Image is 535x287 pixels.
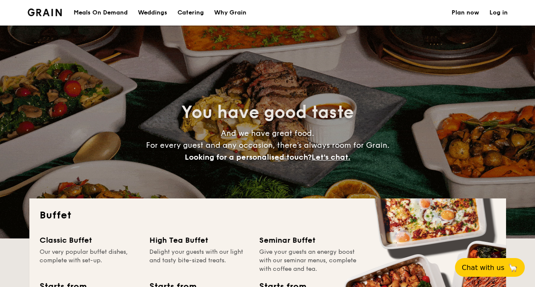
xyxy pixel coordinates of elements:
span: Looking for a personalised touch? [185,152,312,162]
span: Let's chat. [312,152,350,162]
div: Seminar Buffet [259,234,359,246]
div: Our very popular buffet dishes, complete with set-up. [40,248,139,273]
div: Delight your guests with our light and tasty bite-sized treats. [149,248,249,273]
div: High Tea Buffet [149,234,249,246]
span: And we have great food. For every guest and any occasion, there’s always room for Grain. [146,129,389,162]
span: Chat with us [462,264,504,272]
div: Give your guests an energy boost with our seminar menus, complete with coffee and tea. [259,248,359,273]
span: 🦙 [508,263,518,273]
a: Logotype [28,9,62,16]
button: Chat with us🦙 [455,258,525,277]
div: Classic Buffet [40,234,139,246]
span: You have good taste [181,102,354,123]
h2: Buffet [40,209,496,222]
img: Grain [28,9,62,16]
